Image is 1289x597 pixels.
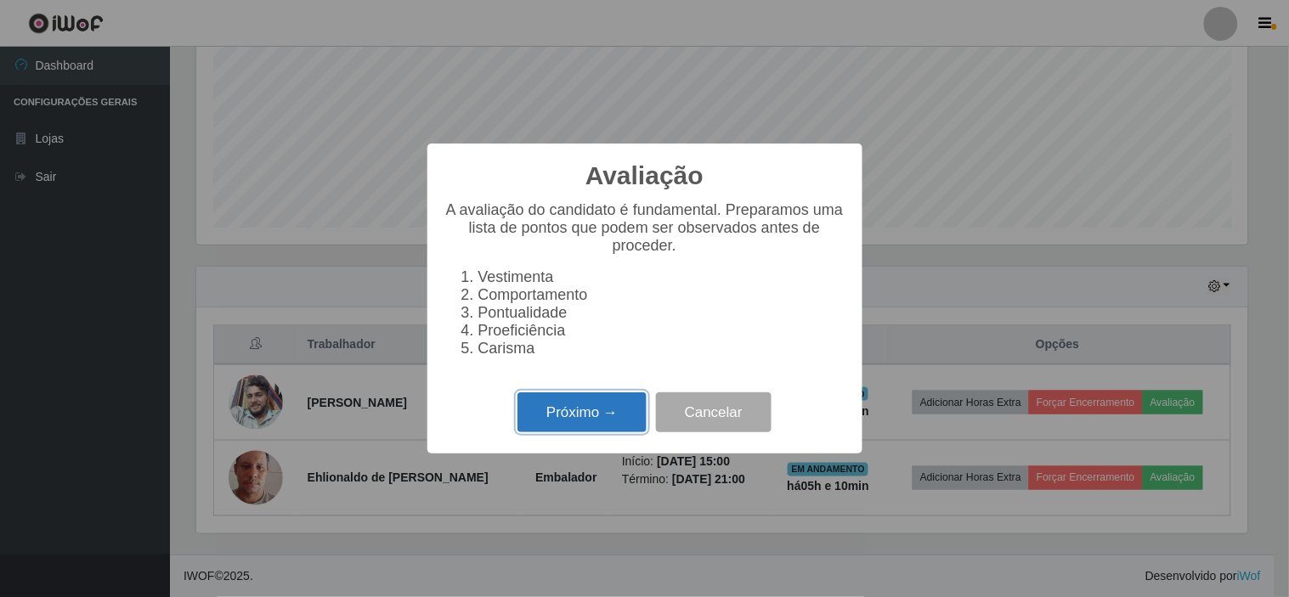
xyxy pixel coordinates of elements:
button: Cancelar [656,392,772,432]
button: Próximo → [517,392,647,432]
li: Vestimenta [478,268,845,286]
li: Comportamento [478,286,845,304]
p: A avaliação do candidato é fundamental. Preparamos uma lista de pontos que podem ser observados a... [444,201,845,255]
li: Proeficiência [478,322,845,340]
li: Pontualidade [478,304,845,322]
h2: Avaliação [585,161,704,191]
li: Carisma [478,340,845,358]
